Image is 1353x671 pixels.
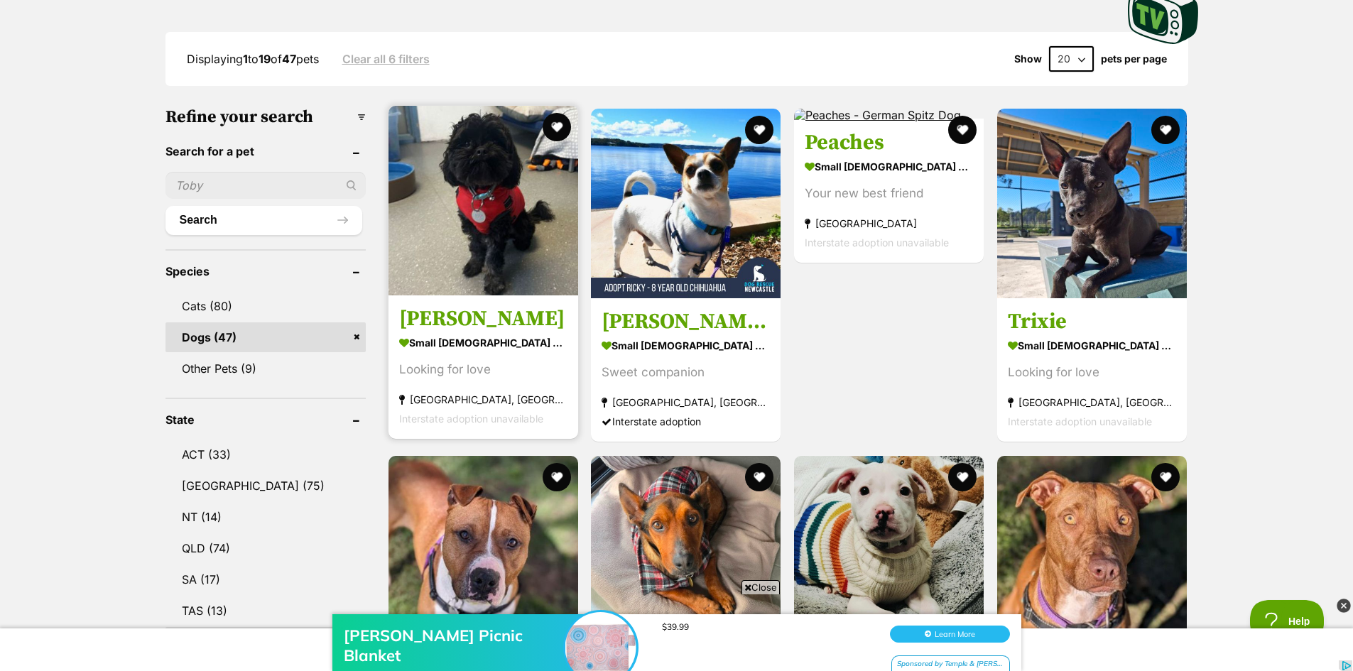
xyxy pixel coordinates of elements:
[243,52,248,66] strong: 1
[388,106,578,295] img: Lil Marco - Cavoodle Dog
[794,456,984,645] img: 🍦 Froyo 6378 🍦 - American Staffordshire Terrier Dog
[399,306,567,333] h3: [PERSON_NAME]
[602,309,770,336] h3: [PERSON_NAME] - [DEMOGRAPHIC_DATA] Chihuahua
[745,116,773,144] button: favourite
[890,40,1010,57] button: Learn More
[805,237,949,249] span: Interstate adoption unavailable
[891,70,1010,87] div: Sponsored by Temple & [PERSON_NAME]
[165,502,366,532] a: NT (14)
[399,361,567,380] div: Looking for love
[344,40,571,80] div: [PERSON_NAME] Picnic Blanket
[997,298,1187,442] a: Trixie small [DEMOGRAPHIC_DATA] Dog Looking for love [GEOGRAPHIC_DATA], [GEOGRAPHIC_DATA] Interst...
[165,265,366,278] header: Species
[1008,336,1176,356] strong: small [DEMOGRAPHIC_DATA] Dog
[165,471,366,501] a: [GEOGRAPHIC_DATA] (75)
[591,109,781,298] img: Ricky - 8 Year Old Chihuahua - Chihuahua Dog
[259,52,271,66] strong: 19
[165,107,366,127] h3: Refine your search
[399,333,567,354] strong: small [DEMOGRAPHIC_DATA] Dog
[165,172,366,199] input: Toby
[399,391,567,410] strong: [GEOGRAPHIC_DATA], [GEOGRAPHIC_DATA]
[745,463,773,491] button: favourite
[602,393,770,413] strong: [GEOGRAPHIC_DATA], [GEOGRAPHIC_DATA]
[165,413,366,426] header: State
[165,322,366,352] a: Dogs (47)
[1337,599,1351,613] img: close_grey_3x.png
[1014,53,1042,65] span: Show
[1151,463,1180,491] button: favourite
[399,413,543,425] span: Interstate adoption unavailable
[165,354,366,383] a: Other Pets (9)
[1008,393,1176,413] strong: [GEOGRAPHIC_DATA], [GEOGRAPHIC_DATA]
[805,214,973,234] strong: [GEOGRAPHIC_DATA]
[165,533,366,563] a: QLD (74)
[388,456,578,645] img: Neptune - American Staffy Dog
[591,456,781,645] img: Normani - Dachshund Dog
[165,440,366,469] a: ACT (33)
[165,291,366,321] a: Cats (80)
[997,109,1187,298] img: Trixie - English Staffordshire Bull Terrier Dog
[1008,416,1152,428] span: Interstate adoption unavailable
[741,580,780,594] span: Close
[342,53,430,65] a: Clear all 6 filters
[165,145,366,158] header: Search for a pet
[602,413,770,432] div: Interstate adoption
[165,206,362,234] button: Search
[1008,309,1176,336] h3: Trixie
[662,36,875,46] div: $39.99
[187,52,319,66] span: Displaying to of pets
[282,52,296,66] strong: 47
[1101,53,1167,65] label: pets per page
[165,564,366,594] a: SA (17)
[948,116,977,144] button: favourite
[1008,364,1176,383] div: Looking for love
[591,298,781,442] a: [PERSON_NAME] - [DEMOGRAPHIC_DATA] Chihuahua small [DEMOGRAPHIC_DATA] Dog Sweet companion [GEOGRA...
[542,463,570,491] button: favourite
[997,456,1187,645] img: Juniper - Staffordshire Bull Terrier Dog
[542,113,570,141] button: favourite
[602,336,770,356] strong: small [DEMOGRAPHIC_DATA] Dog
[1151,116,1180,144] button: favourite
[565,26,636,97] img: Lou Martin Picnic Blanket
[805,157,973,178] strong: small [DEMOGRAPHIC_DATA] Dog
[805,185,973,204] div: Your new best friend
[602,364,770,383] div: Sweet companion
[948,463,977,491] button: favourite
[388,295,578,440] a: [PERSON_NAME] small [DEMOGRAPHIC_DATA] Dog Looking for love [GEOGRAPHIC_DATA], [GEOGRAPHIC_DATA] ...
[794,119,984,263] a: Peaches small [DEMOGRAPHIC_DATA] Dog Your new best friend [GEOGRAPHIC_DATA] Interstate adoption u...
[805,130,973,157] h3: Peaches
[794,109,961,121] img: Peaches - German Spitz Dog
